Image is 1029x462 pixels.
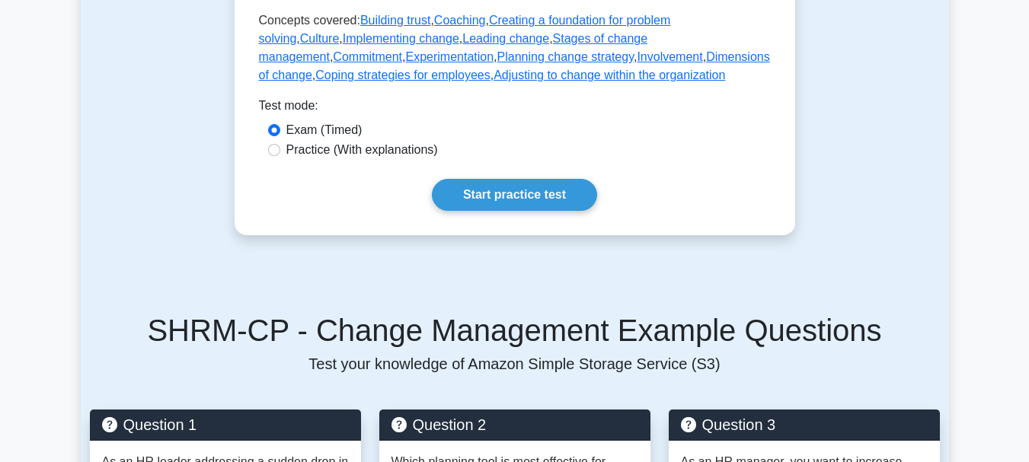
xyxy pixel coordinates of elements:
h5: Question 3 [681,416,928,434]
p: Concepts covered: , , , , , , , , , , , , , [259,11,771,84]
label: Exam (Timed) [286,121,363,139]
p: Test your knowledge of Amazon Simple Storage Service (S3) [90,355,940,373]
a: Involvement [637,50,702,63]
div: Test mode: [259,97,771,121]
a: Building trust [360,14,431,27]
h5: SHRM-CP - Change Management Example Questions [90,312,940,349]
h5: Question 2 [391,416,638,434]
a: Coaching [434,14,486,27]
label: Practice (With explanations) [286,141,438,159]
a: Adjusting to change within the organization [494,69,725,81]
a: Leading change [462,32,549,45]
a: Planning change strategy [497,50,634,63]
a: Experimentation [405,50,494,63]
a: Start practice test [432,179,597,211]
a: Culture [300,32,340,45]
a: Coping strategies for employees [315,69,490,81]
a: Implementing change [343,32,459,45]
a: Stages of change management [259,32,648,63]
h5: Question 1 [102,416,349,434]
a: Commitment [333,50,402,63]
